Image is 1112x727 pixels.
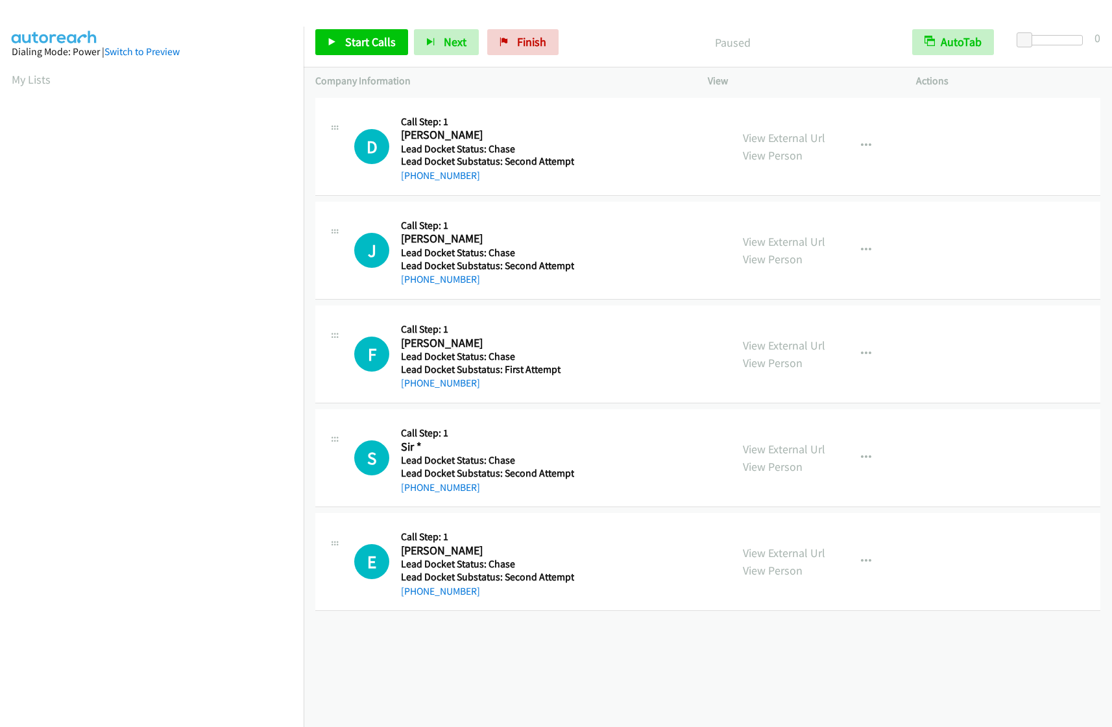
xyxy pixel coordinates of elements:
a: My Lists [12,72,51,87]
h5: Lead Docket Status: Chase [401,246,574,259]
a: View External Url [743,338,825,353]
h2: [PERSON_NAME] [401,232,570,246]
div: The call is yet to be attempted [354,544,389,579]
h5: Call Step: 1 [401,530,574,543]
h1: S [354,440,389,475]
h5: Call Step: 1 [401,323,570,336]
div: 0 [1094,29,1100,47]
a: View External Url [743,234,825,249]
h5: Lead Docket Substatus: First Attempt [401,363,570,376]
a: [PHONE_NUMBER] [401,273,480,285]
a: Finish [487,29,559,55]
span: Start Calls [345,34,396,49]
h2: [PERSON_NAME] [401,543,570,558]
h5: Lead Docket Substatus: Second Attempt [401,467,574,480]
h5: Call Step: 1 [401,219,574,232]
div: Delay between calls (in seconds) [1023,35,1083,45]
h5: Lead Docket Substatus: Second Attempt [401,155,574,168]
button: Next [414,29,479,55]
h1: E [354,544,389,579]
h1: D [354,129,389,164]
a: View Person [743,355,803,370]
div: The call is yet to be attempted [354,440,389,475]
a: [PHONE_NUMBER] [401,169,480,182]
h2: Sir * [401,440,570,455]
a: [PHONE_NUMBER] [401,377,480,389]
h5: Lead Docket Status: Chase [401,143,574,156]
a: View External Url [743,130,825,145]
div: The call is yet to be attempted [354,129,389,164]
a: View Person [743,148,803,163]
div: Dialing Mode: Power | [12,44,292,60]
h2: [PERSON_NAME] [401,128,570,143]
p: View [708,73,893,89]
button: AutoTab [912,29,994,55]
a: View Person [743,459,803,474]
h5: Lead Docket Status: Chase [401,558,574,571]
a: View External Url [743,442,825,457]
a: View Person [743,252,803,267]
h5: Lead Docket Substatus: Second Attempt [401,259,574,272]
h5: Call Step: 1 [401,115,574,128]
a: [PHONE_NUMBER] [401,481,480,494]
a: View External Url [743,545,825,560]
a: Start Calls [315,29,408,55]
a: Switch to Preview [104,45,180,58]
h1: F [354,337,389,372]
p: Company Information [315,73,684,89]
h5: Call Step: 1 [401,427,574,440]
a: [PHONE_NUMBER] [401,585,480,597]
div: The call is yet to be attempted [354,337,389,372]
span: Finish [517,34,546,49]
h5: Lead Docket Substatus: Second Attempt [401,571,574,584]
span: Next [444,34,466,49]
h2: [PERSON_NAME] [401,336,570,351]
p: Actions [916,73,1101,89]
h5: Lead Docket Status: Chase [401,454,574,467]
iframe: Dialpad [12,100,304,716]
div: The call is yet to be attempted [354,233,389,268]
a: View Person [743,563,803,578]
h1: J [354,233,389,268]
p: Paused [576,34,889,51]
h5: Lead Docket Status: Chase [401,350,570,363]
